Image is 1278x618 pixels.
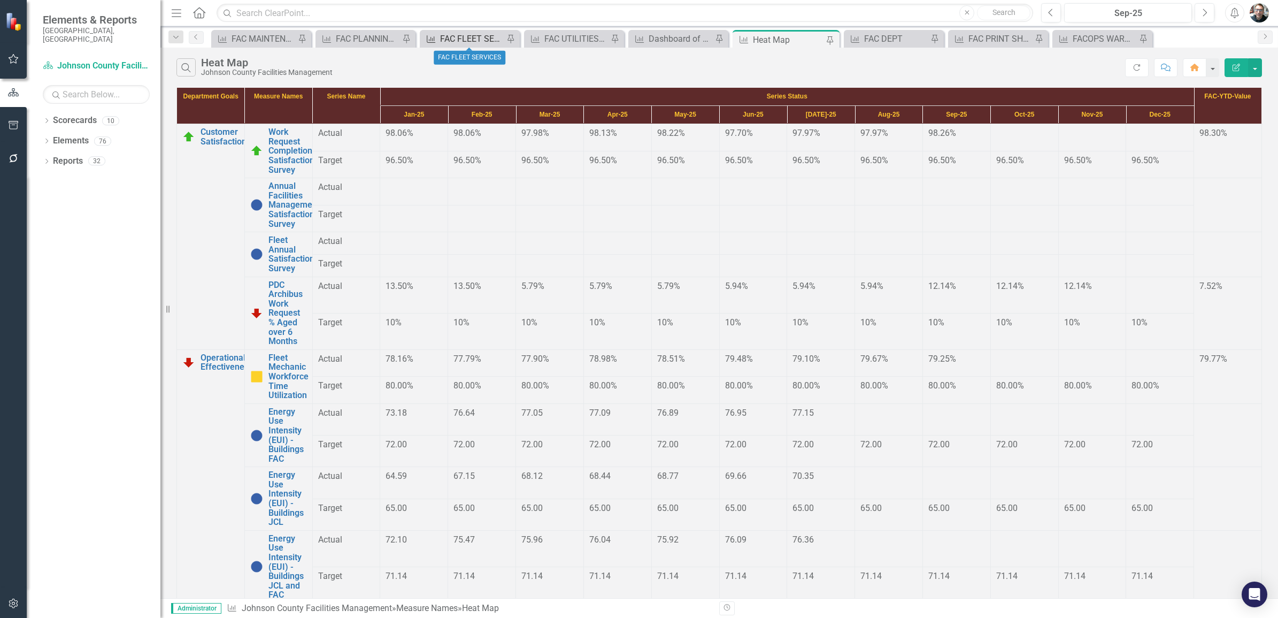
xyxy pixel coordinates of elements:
span: 76.64 [453,408,475,418]
td: Double-Click to Edit [855,499,923,530]
td: Double-Click to Edit [1058,313,1126,349]
td: Double-Click to Edit [380,436,448,467]
span: 80.00% [1131,380,1159,391]
td: Double-Click to Edit Right Click for Context Menu [244,232,312,277]
td: Double-Click to Edit [312,313,380,349]
span: 96.50% [1064,155,1092,165]
td: Double-Click to Edit [312,499,380,530]
td: Double-Click to Edit [583,254,651,277]
span: 80.00% [521,380,549,391]
a: Elements [53,135,89,147]
img: No Information [250,199,263,211]
span: Target [318,570,375,583]
span: 80.00% [860,380,888,391]
div: 76 [94,136,111,146]
td: Double-Click to Edit [516,377,584,403]
span: 72.00 [928,439,950,449]
span: 10% [657,317,673,327]
a: Fleet Annual Satisfaction Survey [268,235,314,273]
td: Double-Click to Edit [855,254,923,277]
span: Target [318,155,375,167]
td: Double-Click to Edit [1058,205,1126,232]
span: 65.00 [386,503,407,513]
span: 69.66 [725,471,746,481]
td: Double-Click to Edit [1058,254,1126,277]
span: 72.10 [386,535,407,545]
span: 97.70% [725,128,753,138]
span: 5.94% [725,281,748,291]
img: No Information [250,492,263,505]
td: Double-Click to Edit [922,436,990,467]
a: Energy Use Intensity (EUI) - Buildings FAC [268,407,307,464]
span: 67.15 [453,471,475,481]
td: Double-Click to Edit [922,567,990,603]
span: 98.26% [928,128,956,138]
span: 97.98% [521,128,549,138]
td: Double-Click to Edit [516,254,584,277]
span: 80.00% [996,380,1024,391]
a: FAC MAINTENANCE [214,32,295,45]
span: 78.16% [386,354,413,364]
span: 68.77 [657,471,679,481]
div: Open Intercom Messenger [1242,582,1267,607]
td: Double-Click to Edit [583,313,651,349]
span: 72.00 [589,439,611,449]
span: Actual [318,534,375,546]
a: Dashboard of Key Performance Indicators Annual for Budget 2026 [631,32,712,45]
span: 65.00 [860,503,882,513]
a: Operational Effectiveness [201,353,253,372]
td: Double-Click to Edit [583,499,651,530]
span: 65.00 [1064,503,1085,513]
span: 96.50% [928,155,956,165]
td: Double-Click to Edit [787,313,855,349]
span: 78.51% [657,354,685,364]
img: Caution [250,370,263,383]
span: Actual [318,235,375,248]
span: 10% [860,317,876,327]
span: 5.94% [792,281,815,291]
span: 5.79% [589,281,612,291]
td: Double-Click to Edit [855,151,923,178]
span: 77.79% [453,354,481,364]
div: Johnson County Facilities Management [201,68,333,77]
td: Double-Click to Edit [922,499,990,530]
a: Annual Facilities Management Satisfaction Survey [268,181,320,228]
td: Double-Click to Edit [448,205,516,232]
small: [GEOGRAPHIC_DATA], [GEOGRAPHIC_DATA] [43,26,150,44]
span: 10% [453,317,469,327]
td: Double-Click to Edit [1058,377,1126,403]
a: Reports [53,155,83,167]
span: 65.00 [1131,503,1153,513]
span: 80.00% [589,380,617,391]
td: Double-Click to Edit [787,254,855,277]
span: 96.50% [996,155,1024,165]
td: Double-Click to Edit [990,436,1058,467]
td: Double-Click to Edit [448,499,516,530]
input: Search ClearPoint... [217,4,1033,22]
td: Double-Click to Edit [855,377,923,403]
span: 96.50% [725,155,753,165]
td: Double-Click to Edit [922,151,990,178]
a: Energy Use Intensity (EUI) - Buildings JCL and FAC [268,534,307,600]
span: 77.15 [792,408,814,418]
span: 96.50% [589,155,617,165]
td: Double-Click to Edit [516,205,584,232]
span: 96.50% [453,155,481,165]
span: 79.77% [1199,354,1227,364]
div: FAC PLANNING DESIGN & CONSTRUCTION [336,32,399,45]
div: FAC MAINTENANCE [232,32,295,45]
td: Double-Click to Edit [1058,151,1126,178]
div: 32 [88,157,105,166]
span: 65.00 [521,503,543,513]
span: 72.00 [1131,439,1153,449]
span: 70.35 [792,471,814,481]
span: 96.50% [1131,155,1159,165]
span: Target [318,258,375,270]
span: 96.50% [792,155,820,165]
span: 65.00 [928,503,950,513]
button: John Beaudoin [1250,3,1269,22]
td: Double-Click to Edit [719,377,787,403]
td: Double-Click to Edit [719,499,787,530]
td: Double-Click to Edit [922,254,990,277]
td: Double-Click to Edit [990,499,1058,530]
